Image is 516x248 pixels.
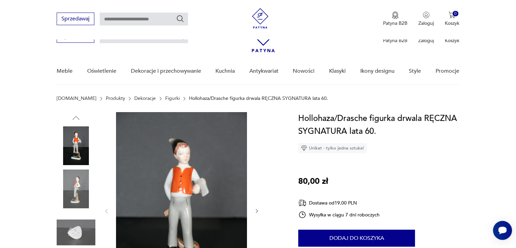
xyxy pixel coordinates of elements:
a: Oświetlenie [87,58,116,84]
a: Ikona medaluPatyna B2B [383,12,407,26]
a: [DOMAIN_NAME] [57,96,96,101]
a: Sprzedawaj [57,17,94,22]
button: 0Koszyk [445,12,459,26]
a: Promocje [436,58,459,84]
p: Koszyk [445,37,459,44]
p: Patyna B2B [383,37,407,44]
a: Dekoracje i przechowywanie [131,58,201,84]
a: Klasyki [329,58,346,84]
p: Koszyk [445,20,459,26]
div: Wysyłka w ciągu 7 dni roboczych [298,211,380,219]
img: Zdjęcie produktu Hollohaza/Drasche figurka drwala RĘCZNA SYGNATURA lata 60. [57,126,95,165]
img: Ikona koszyka [448,12,455,18]
img: Ikonka użytkownika [423,12,429,18]
img: Zdjęcie produktu Hollohaza/Drasche figurka drwala RĘCZNA SYGNATURA lata 60. [57,170,95,208]
div: 0 [453,11,458,17]
p: Zaloguj [418,37,434,44]
a: Ikony designu [360,58,394,84]
img: Patyna - sklep z meblami i dekoracjami vintage [250,8,270,29]
a: Sprzedawaj [57,35,94,39]
div: Unikat - tylko jedna sztuka! [298,143,367,153]
button: Sprzedawaj [57,13,94,25]
p: Hollohaza/Drasche figurka drwala RĘCZNA SYGNATURA lata 60. [189,96,328,101]
p: 80,00 zł [298,175,328,188]
button: Zaloguj [418,12,434,26]
button: Dodaj do koszyka [298,230,415,247]
a: Nowości [293,58,314,84]
img: Ikona diamentu [301,145,307,151]
p: Patyna B2B [383,20,407,26]
a: Produkty [106,96,125,101]
button: Patyna B2B [383,12,407,26]
a: Dekoracje [134,96,156,101]
p: Zaloguj [418,20,434,26]
a: Kuchnia [215,58,235,84]
button: Szukaj [176,15,184,23]
a: Style [409,58,421,84]
a: Antykwariat [249,58,279,84]
h1: Hollohaza/Drasche figurka drwala RĘCZNA SYGNATURA lata 60. [298,112,459,138]
div: Dostawa od 19,00 PLN [298,199,380,207]
iframe: Smartsupp widget button [493,221,512,240]
img: Ikona medalu [392,12,399,19]
a: Figurki [165,96,180,101]
img: Ikona dostawy [298,199,306,207]
a: Meble [57,58,73,84]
